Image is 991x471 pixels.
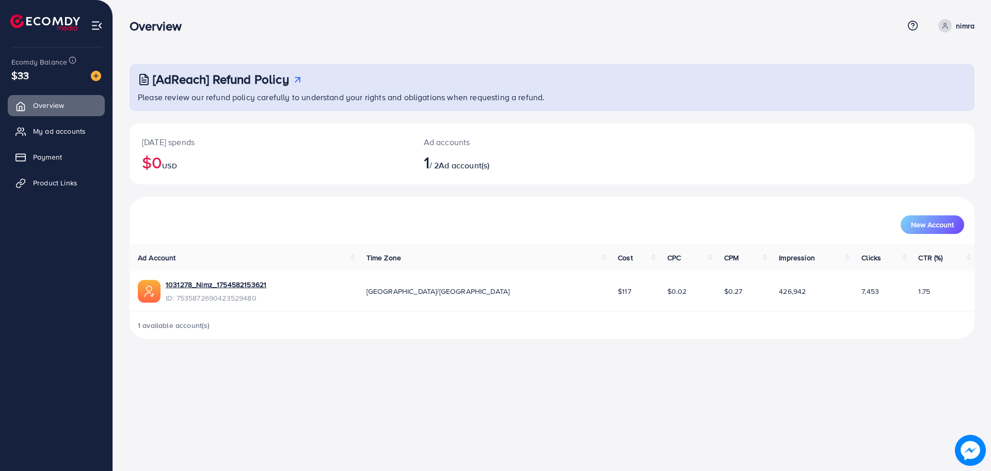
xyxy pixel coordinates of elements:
[861,286,879,296] span: 7,453
[153,72,289,87] h3: [AdReach] Refund Policy
[366,286,510,296] span: [GEOGRAPHIC_DATA]/[GEOGRAPHIC_DATA]
[91,20,103,32] img: menu
[918,253,942,263] span: CTR (%)
[142,152,399,172] h2: $0
[779,286,806,296] span: 426,942
[424,152,610,172] h2: / 2
[8,121,105,142] a: My ad accounts
[33,152,62,162] span: Payment
[33,126,86,136] span: My ad accounts
[779,253,815,263] span: Impression
[166,293,266,303] span: ID: 7535872690423529480
[138,253,176,263] span: Ad Account
[33,100,64,111] span: Overview
[138,320,210,331] span: 1 available account(s)
[11,68,29,83] span: $33
[142,136,399,148] p: [DATE] spends
[861,253,881,263] span: Clicks
[618,253,633,263] span: Cost
[667,253,681,263] span: CPC
[439,160,489,171] span: Ad account(s)
[901,215,964,234] button: New Account
[724,253,739,263] span: CPM
[130,19,190,34] h3: Overview
[166,279,266,290] a: 1031278_Nimz_1754582153621
[667,286,687,296] span: $0.02
[91,71,101,81] img: image
[162,161,177,171] span: USD
[911,221,954,228] span: New Account
[11,57,67,67] span: Ecomdy Balance
[33,178,77,188] span: Product Links
[8,172,105,193] a: Product Links
[366,253,401,263] span: Time Zone
[724,286,743,296] span: $0.27
[956,20,974,32] p: nimra
[918,286,930,296] span: 1.75
[8,95,105,116] a: Overview
[934,19,974,33] a: nimra
[138,280,161,303] img: ic-ads-acc.e4c84228.svg
[138,91,968,103] p: Please review our refund policy carefully to understand your rights and obligations when requesti...
[618,286,631,296] span: $117
[8,147,105,167] a: Payment
[424,150,429,174] span: 1
[424,136,610,148] p: Ad accounts
[10,14,80,30] img: logo
[955,435,986,466] img: image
